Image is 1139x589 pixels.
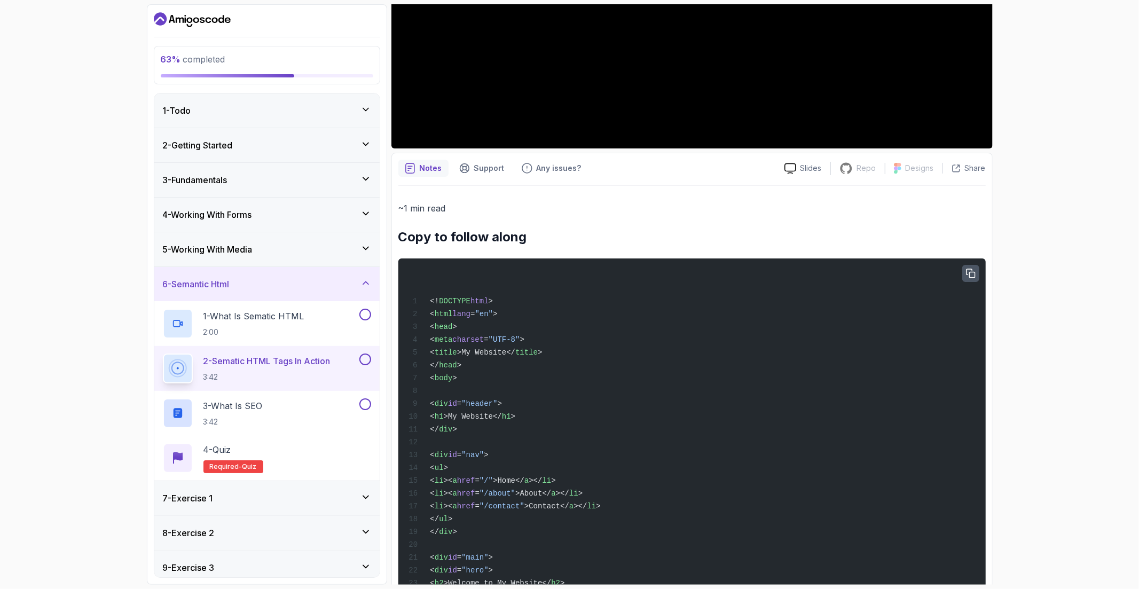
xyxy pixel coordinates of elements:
span: < [430,579,434,587]
span: quiz [242,462,257,471]
span: li [435,476,444,485]
span: <! [430,297,439,305]
p: Notes [420,163,442,174]
button: 2-Sematic HTML Tags In Action3:42 [163,354,371,383]
span: > [457,361,461,370]
p: Support [474,163,505,174]
span: > [484,451,488,459]
span: "header" [461,399,497,408]
span: div [439,425,452,434]
span: = [457,566,461,575]
span: > [538,348,542,357]
span: > [498,399,502,408]
span: "/contact" [480,502,524,511]
span: </ [430,425,439,434]
span: li [587,502,596,511]
span: >My Website</ [444,412,502,421]
span: > [560,579,564,587]
span: a [551,489,555,498]
span: li [543,476,552,485]
span: div [439,528,452,536]
button: 7-Exercise 1 [154,481,380,515]
span: DOCTYPE [439,297,470,305]
button: 4-Working With Forms [154,198,380,232]
span: < [430,335,434,344]
span: a [524,476,529,485]
span: 63 % [161,54,181,65]
p: 3 - What is SEO [203,399,263,412]
span: < [430,566,434,575]
span: ></ [574,502,587,511]
span: a [453,502,457,511]
span: < [430,348,434,357]
span: = [475,476,480,485]
h2: Copy to follow along [398,229,986,246]
span: li [569,489,578,498]
h3: 3 - Fundamentals [163,174,227,186]
button: Feedback button [515,160,588,177]
button: 8-Exercise 2 [154,516,380,550]
p: 1 - What Is Sematic HTML [203,310,304,323]
span: ul [435,464,444,472]
span: > [596,502,600,511]
span: < [430,476,434,485]
h3: 5 - Working With Media [163,243,253,256]
p: 4 - Quiz [203,443,231,456]
span: href [457,489,475,498]
span: ul [439,515,448,523]
span: div [435,566,448,575]
button: 6-Semantic Html [154,267,380,301]
h3: 4 - Working With Forms [163,208,252,221]
p: 3:42 [203,417,263,427]
span: Required- [210,462,242,471]
span: head [435,323,453,331]
span: = [470,310,475,318]
span: ></ [529,476,542,485]
span: = [475,489,480,498]
span: </ [430,528,439,536]
span: >Welcome to My Website</ [444,579,552,587]
button: 4-QuizRequired-quiz [163,443,371,473]
span: = [475,502,480,511]
span: a [453,489,457,498]
span: "UTF-8" [489,335,520,344]
h3: 9 - Exercise 3 [163,561,215,574]
span: < [430,323,434,331]
span: h2 [435,579,444,587]
h3: 6 - Semantic Html [163,278,230,290]
p: Any issues? [537,163,582,174]
span: href [457,502,475,511]
button: notes button [398,160,449,177]
span: < [430,399,434,408]
span: > [520,335,524,344]
h3: 1 - Todo [163,104,191,117]
button: 3-Fundamentals [154,163,380,197]
span: >< [444,476,453,485]
span: > [453,425,457,434]
span: completed [161,54,225,65]
span: a [569,502,574,511]
button: Support button [453,160,511,177]
span: lang [453,310,471,318]
a: Slides [776,163,830,174]
span: id [448,399,457,408]
button: Share [942,163,986,174]
span: < [430,464,434,472]
p: 2 - Sematic HTML Tags In Action [203,355,331,367]
span: title [515,348,538,357]
p: 3:42 [203,372,331,382]
span: title [435,348,457,357]
span: > [453,528,457,536]
span: > [448,515,452,523]
span: </ [430,515,439,523]
span: < [430,310,434,318]
span: > [493,310,497,318]
span: = [457,553,461,562]
p: Repo [857,163,876,174]
button: 2-Getting Started [154,128,380,162]
span: "hero" [461,566,488,575]
span: > [489,566,493,575]
h3: 8 - Exercise 2 [163,527,215,539]
span: > [453,323,457,331]
span: < [430,374,434,382]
